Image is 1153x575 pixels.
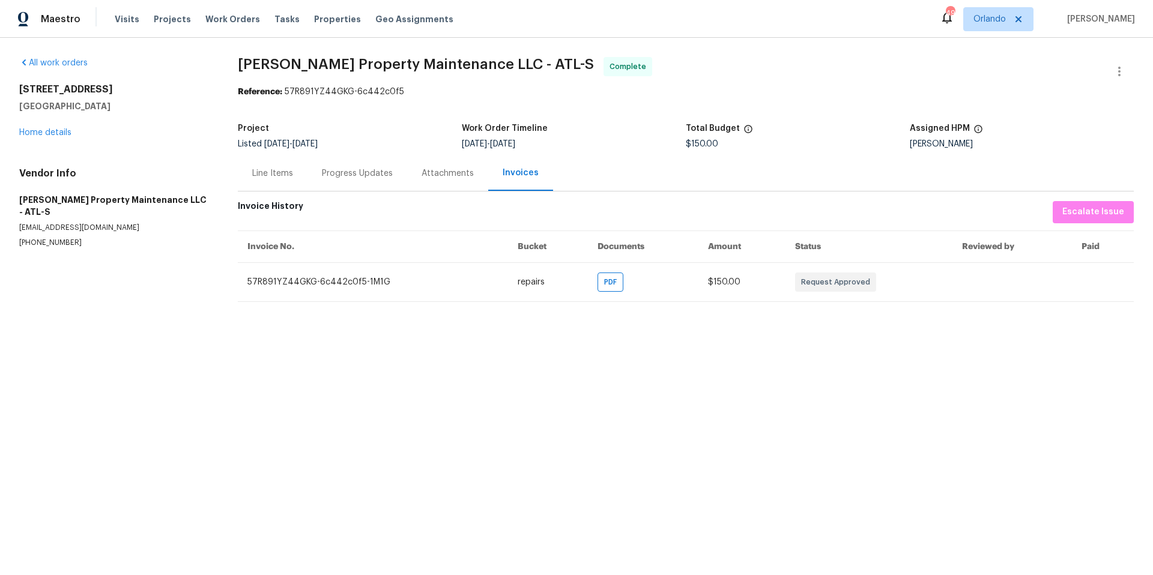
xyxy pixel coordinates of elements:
p: [PHONE_NUMBER] [19,238,209,248]
span: The total cost of line items that have been proposed by Opendoor. This sum includes line items th... [743,124,753,140]
h5: Assigned HPM [910,124,970,133]
span: The hpm assigned to this work order. [973,124,983,140]
h6: Invoice History [238,201,303,217]
th: Paid [1072,230,1134,262]
div: 49 [946,7,954,19]
span: [PERSON_NAME] Property Maintenance LLC - ATL-S [238,57,594,71]
h5: Total Budget [686,124,740,133]
span: Properties [314,13,361,25]
th: Invoice No. [238,230,508,262]
th: Reviewed by [952,230,1071,262]
span: [DATE] [490,140,515,148]
span: Tasks [274,15,300,23]
h2: [STREET_ADDRESS] [19,83,209,95]
div: [PERSON_NAME] [910,140,1134,148]
button: Escalate Issue [1053,201,1134,223]
h5: [GEOGRAPHIC_DATA] [19,100,209,112]
span: Orlando [973,13,1006,25]
h5: Work Order Timeline [462,124,548,133]
span: [DATE] [264,140,289,148]
span: Complete [610,61,651,73]
div: Invoices [503,167,539,179]
div: Progress Updates [322,167,393,179]
th: Documents [588,230,698,262]
th: Amount [698,230,785,262]
div: 57R891YZ44GKG-6c442c0f5 [238,86,1134,98]
span: - [264,140,318,148]
div: Attachments [422,167,474,179]
div: Line Items [252,167,293,179]
h5: Project [238,124,269,133]
span: [PERSON_NAME] [1062,13,1135,25]
p: [EMAIL_ADDRESS][DOMAIN_NAME] [19,223,209,233]
span: Escalate Issue [1062,205,1124,220]
h5: [PERSON_NAME] Property Maintenance LLC - ATL-S [19,194,209,218]
span: $150.00 [686,140,718,148]
b: Reference: [238,88,282,96]
th: Bucket [508,230,588,262]
a: Home details [19,128,71,137]
span: [DATE] [292,140,318,148]
span: Request Approved [801,276,875,288]
span: Work Orders [205,13,260,25]
th: Status [785,230,952,262]
span: Listed [238,140,318,148]
td: repairs [508,262,588,301]
span: Maestro [41,13,80,25]
div: PDF [598,272,623,292]
span: PDF [604,276,622,288]
span: Geo Assignments [375,13,453,25]
span: $150.00 [708,278,740,286]
span: Projects [154,13,191,25]
td: 57R891YZ44GKG-6c442c0f5-1M1G [238,262,508,301]
h4: Vendor Info [19,167,209,179]
span: Visits [115,13,139,25]
span: - [462,140,515,148]
span: [DATE] [462,140,487,148]
a: All work orders [19,59,88,67]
